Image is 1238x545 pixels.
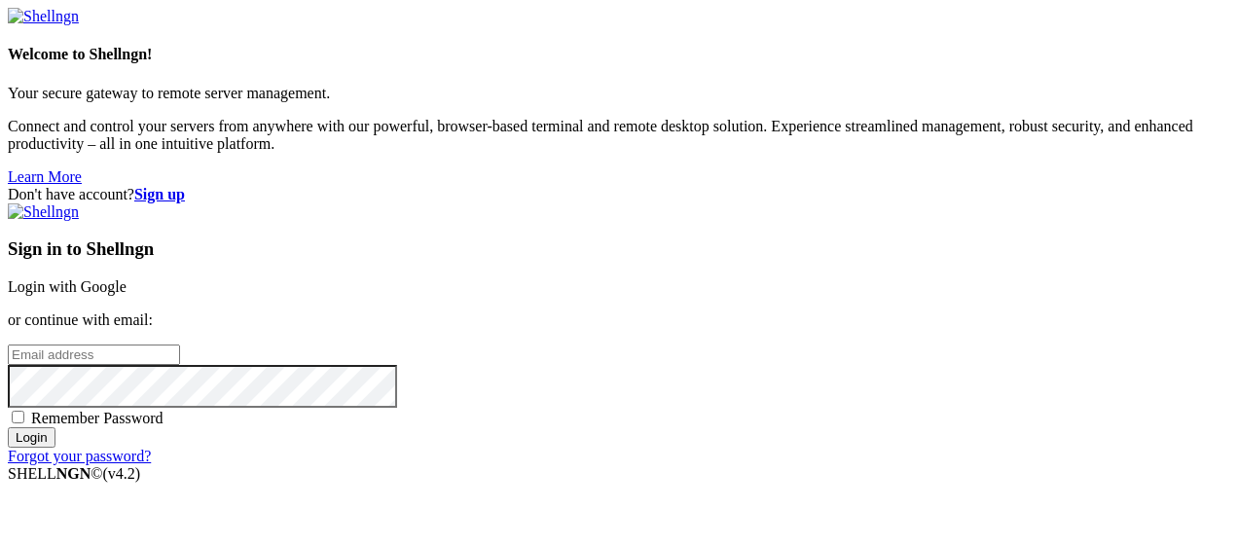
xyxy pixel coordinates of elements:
input: Email address [8,345,180,365]
h3: Sign in to Shellngn [8,238,1230,260]
input: Login [8,427,55,448]
a: Sign up [134,186,185,202]
b: NGN [56,465,91,482]
p: or continue with email: [8,311,1230,329]
a: Login with Google [8,278,127,295]
span: 4.2.0 [103,465,141,482]
img: Shellngn [8,203,79,221]
img: Shellngn [8,8,79,25]
a: Learn More [8,168,82,185]
p: Your secure gateway to remote server management. [8,85,1230,102]
input: Remember Password [12,411,24,423]
a: Forgot your password? [8,448,151,464]
p: Connect and control your servers from anywhere with our powerful, browser-based terminal and remo... [8,118,1230,153]
span: Remember Password [31,410,164,426]
h4: Welcome to Shellngn! [8,46,1230,63]
div: Don't have account? [8,186,1230,203]
span: SHELL © [8,465,140,482]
